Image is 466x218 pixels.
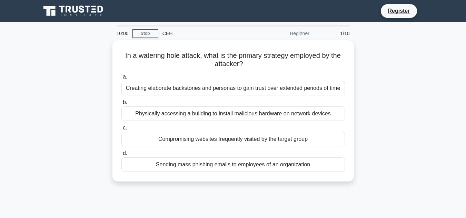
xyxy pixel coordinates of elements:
[121,51,346,69] h5: In a watering hole attack, what is the primary strategy employed by the attacker?
[123,150,127,156] span: d.
[314,27,354,40] div: 1/10
[132,29,158,38] a: Stop
[384,7,414,15] a: Register
[123,125,127,131] span: c.
[253,27,314,40] div: Beginner
[112,27,132,40] div: 10:00
[158,27,253,40] div: CEH
[123,99,127,105] span: b.
[121,132,345,146] div: Compromising websites frequently visited by the target group
[121,106,345,121] div: Physically accessing a building to install malicious hardware on network devices
[123,74,127,80] span: a.
[121,81,345,95] div: Creating elaborate backstories and personas to gain trust over extended periods of time
[121,157,345,172] div: Sending mass phishing emails to employees of an organization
